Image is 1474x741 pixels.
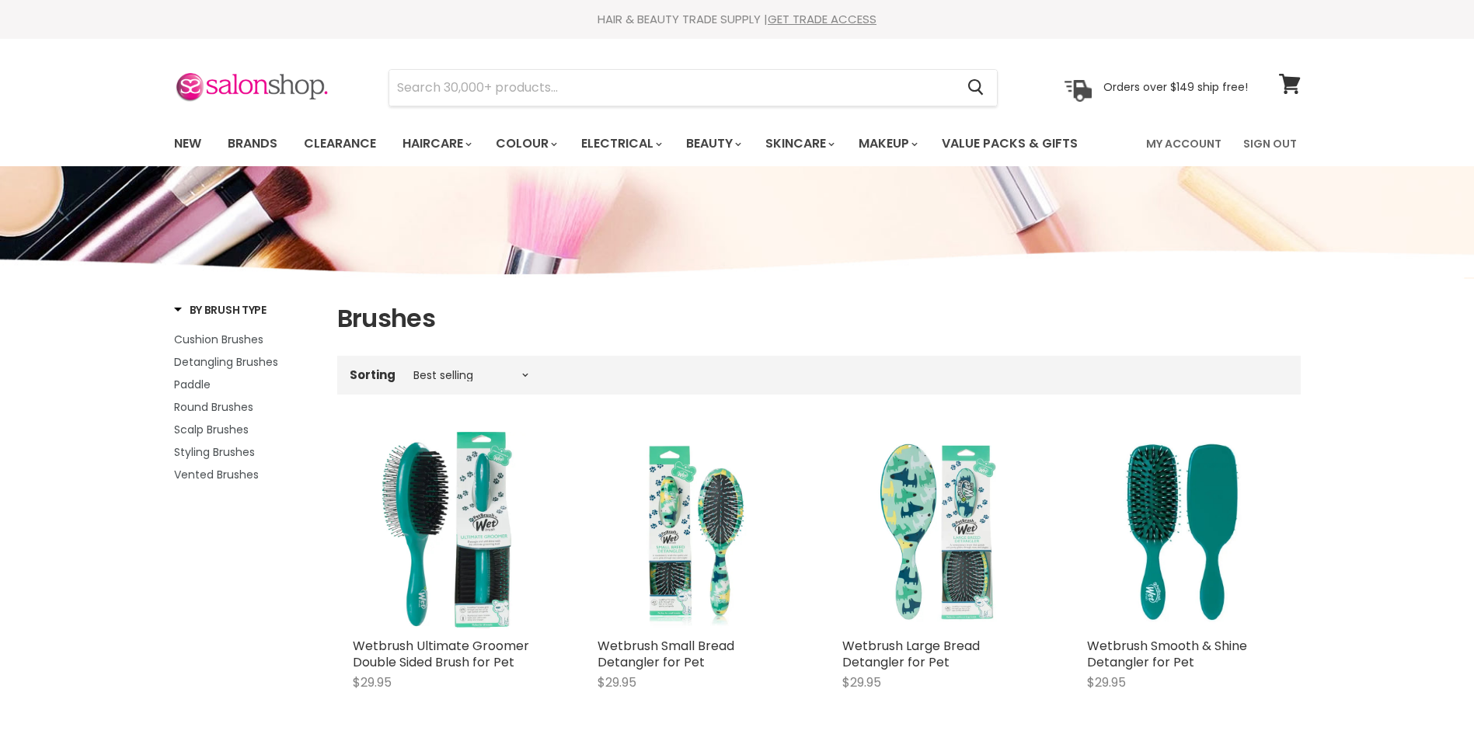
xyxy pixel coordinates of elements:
[337,302,1301,335] h1: Brushes
[570,127,671,160] a: Electrical
[956,70,997,106] button: Search
[155,12,1320,27] div: HAIR & BEAUTY TRADE SUPPLY |
[1087,637,1247,671] a: Wetbrush Smooth & Shine Detangler for Pet
[174,353,318,370] a: Detangling Brushes
[842,673,881,691] span: $29.95
[174,466,318,483] a: Vented Brushes
[174,399,253,415] span: Round Brushes
[155,121,1320,166] nav: Main
[1137,127,1231,160] a: My Account
[391,127,481,160] a: Haircare
[353,432,551,630] img: Wetbrush Ultimate Groomer Double Sided Brush for Pet
[350,368,396,381] label: Sorting
[674,127,751,160] a: Beauty
[768,11,876,27] a: GET TRADE ACCESS
[1087,432,1285,630] img: Wetbrush Smooth & Shine Detangler for Pet
[174,354,278,370] span: Detangling Brushes
[292,127,388,160] a: Clearance
[1103,80,1248,94] p: Orders over $149 ship free!
[353,673,392,691] span: $29.95
[174,302,267,318] h3: By Brush Type
[842,432,1040,630] img: Wetbrush Large Bread Detangler for Pet
[174,421,318,438] a: Scalp Brushes
[174,444,318,461] a: Styling Brushes
[847,127,927,160] a: Makeup
[174,376,318,393] a: Paddle
[598,673,636,691] span: $29.95
[174,331,318,348] a: Cushion Brushes
[162,127,213,160] a: New
[389,70,956,106] input: Search
[174,444,255,460] span: Styling Brushes
[174,422,249,437] span: Scalp Brushes
[1087,673,1126,691] span: $29.95
[174,377,211,392] span: Paddle
[598,637,734,671] a: Wetbrush Small Bread Detangler for Pet
[1234,127,1306,160] a: Sign Out
[174,332,263,347] span: Cushion Brushes
[389,69,998,106] form: Product
[598,432,796,630] img: Wetbrush Small Bread Detangler for Pet
[174,467,259,482] span: Vented Brushes
[842,637,980,671] a: Wetbrush Large Bread Detangler for Pet
[484,127,566,160] a: Colour
[174,398,318,416] a: Round Brushes
[754,127,844,160] a: Skincare
[216,127,289,160] a: Brands
[162,121,1113,166] ul: Main menu
[930,127,1089,160] a: Value Packs & Gifts
[353,637,529,671] a: Wetbrush Ultimate Groomer Double Sided Brush for Pet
